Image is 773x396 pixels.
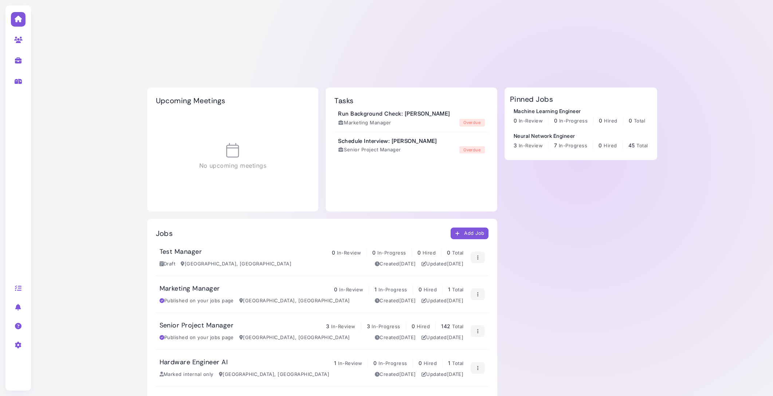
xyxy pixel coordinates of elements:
span: In-Progress [372,323,400,329]
span: 0 [599,142,602,148]
span: In-Review [519,143,543,148]
span: In-Review [519,118,543,124]
time: Jan 27, 2025 [399,334,416,340]
h3: Hardware Engineer AI [160,358,228,366]
span: Total [636,143,648,148]
div: Updated [421,297,464,304]
span: 142 [441,323,450,329]
span: Total [452,323,463,329]
time: Aug 21, 2025 [447,261,464,267]
div: No upcoming meetings [156,112,310,201]
span: Total [452,250,463,256]
span: Total [452,360,463,366]
span: 0 [412,323,415,329]
span: 0 [599,117,602,124]
button: Add Job [451,228,488,239]
span: 0 [514,117,517,124]
div: Add Job [455,230,484,237]
div: Marketing Manager [338,119,391,127]
span: In-Progress [378,360,407,366]
div: Created [375,297,416,304]
div: Published on your jobs page [160,334,234,341]
span: In-Review [338,360,362,366]
span: 0 [372,249,376,256]
h2: Pinned Jobs [510,95,553,104]
span: 0 [419,286,422,292]
h2: Tasks [334,96,353,105]
div: Draft [160,260,176,268]
h2: Jobs [156,229,173,238]
span: 3 [514,142,517,148]
span: In-Review [331,323,355,329]
div: Updated [421,371,464,378]
span: 0 [417,249,421,256]
div: overdue [459,119,485,127]
div: Senior Project Manager [338,146,401,154]
span: 7 [554,142,557,148]
time: Aug 14, 2025 [447,334,464,340]
span: In-Review [339,287,363,292]
span: In-Progress [559,143,587,148]
span: In-Progress [377,250,406,256]
time: Jun 17, 2025 [447,371,464,377]
a: Neural Network Engineer 3 In-Review 7 In-Progress 0 Hired 45 Total [514,132,648,150]
span: 0 [419,360,422,366]
div: [GEOGRAPHIC_DATA], [GEOGRAPHIC_DATA] [239,334,350,341]
span: Hired [417,323,430,329]
span: 0 [447,249,450,256]
div: overdue [459,146,485,154]
div: Marked internal only [160,371,213,378]
h3: Test Manager [160,248,202,256]
a: Machine Learning Engineer 0 In-Review 0 In-Progress 0 Hired 0 Total [514,107,645,125]
h3: Run Background Check: [PERSON_NAME] [338,110,450,117]
span: 45 [628,142,635,148]
h3: Senior Project Manager [160,322,234,330]
div: Updated [421,260,464,268]
span: 3 [367,323,370,329]
h3: Marketing Manager [160,285,220,293]
div: [GEOGRAPHIC_DATA], [GEOGRAPHIC_DATA] [219,371,330,378]
span: Hired [604,143,617,148]
span: Hired [424,360,437,366]
div: Created [375,334,416,341]
time: Jan 07, 2025 [399,371,416,377]
span: 0 [554,117,557,124]
div: Published on your jobs page [160,297,234,304]
div: Created [375,260,416,268]
div: Neural Network Engineer [514,132,648,140]
span: 1 [334,360,336,366]
span: In-Progress [378,287,407,292]
div: Updated [421,334,464,341]
span: Hired [424,287,437,292]
div: [GEOGRAPHIC_DATA], [GEOGRAPHIC_DATA] [239,297,350,304]
div: Created [375,371,416,378]
span: 0 [373,360,377,366]
span: Hired [423,250,436,256]
span: Total [452,287,463,292]
span: 0 [629,117,632,124]
h3: Schedule Interview: [PERSON_NAME] [338,138,437,144]
span: 3 [326,323,329,329]
h2: Upcoming Meetings [156,96,225,105]
span: Hired [604,118,617,124]
time: Aug 21, 2025 [399,261,416,267]
span: In-Review [337,250,361,256]
span: Total [634,118,645,124]
span: 1 [374,286,377,292]
time: Jun 09, 2025 [447,298,464,303]
time: May 21, 2025 [399,298,416,303]
span: 1 [448,286,450,292]
div: [GEOGRAPHIC_DATA], [GEOGRAPHIC_DATA] [181,260,291,268]
span: 0 [334,286,337,292]
span: 1 [448,360,450,366]
span: 0 [332,249,335,256]
span: In-Progress [559,118,588,124]
div: Machine Learning Engineer [514,107,645,115]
